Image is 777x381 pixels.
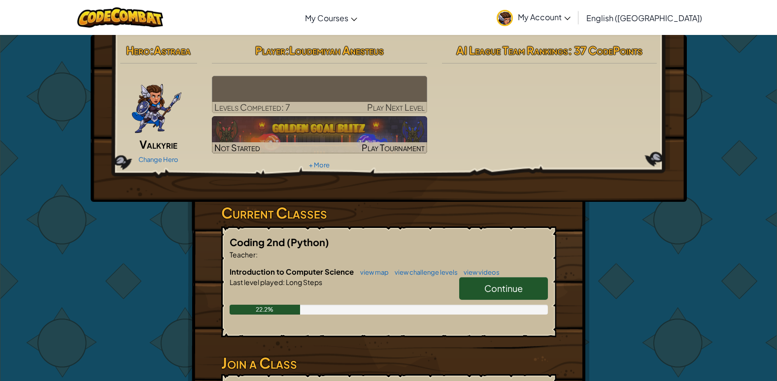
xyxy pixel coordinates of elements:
img: CodeCombat logo [77,7,164,28]
span: English ([GEOGRAPHIC_DATA]) [586,13,702,23]
span: : [256,250,258,259]
span: Continue [484,283,523,294]
span: My Account [518,12,571,22]
a: view map [355,268,389,276]
span: Last level played [230,278,283,286]
span: Introduction to Computer Science [230,267,355,276]
h3: Current Classes [221,202,556,224]
img: ValkyriePose.png [131,76,182,135]
a: English ([GEOGRAPHIC_DATA]) [581,4,707,31]
span: Teacher [230,250,256,259]
span: : [150,43,154,57]
img: Golden Goal [212,116,427,154]
a: My Account [492,2,575,33]
span: My Courses [305,13,348,23]
a: Change Hero [138,156,178,163]
span: AI League Team Rankings [456,43,568,57]
span: Coding 2nd [230,236,287,248]
img: avatar [497,10,513,26]
h3: Join a Class [221,352,556,374]
span: Player [255,43,285,57]
a: + More [309,161,330,169]
span: Loudemiyah Anesteus [289,43,384,57]
span: : [285,43,289,57]
span: Astraea [154,43,191,57]
span: Play Next Level [367,101,425,113]
a: view videos [459,268,500,276]
span: Hero [126,43,150,57]
span: (Python) [287,236,329,248]
div: 22.2% [230,305,300,315]
span: Valkyrie [139,137,177,151]
a: My Courses [300,4,362,31]
a: view challenge levels [390,268,458,276]
span: Long Steps [285,278,322,286]
span: : 37 CodePoints [568,43,642,57]
span: : [283,278,285,286]
span: Play Tournament [362,142,425,153]
span: Not Started [214,142,260,153]
span: Levels Completed: 7 [214,101,290,113]
a: Not StartedPlay Tournament [212,116,427,154]
a: Play Next Level [212,76,427,113]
